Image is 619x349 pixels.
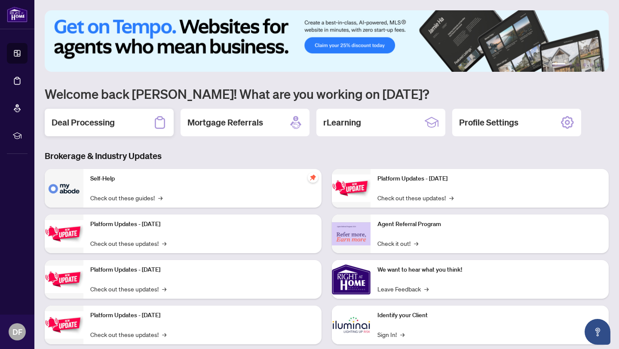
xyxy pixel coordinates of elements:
[323,116,361,129] h2: rLearning
[459,116,518,129] h2: Profile Settings
[90,174,315,184] p: Self-Help
[45,169,83,208] img: Self-Help
[90,330,166,339] a: Check out these updates!→
[576,63,579,67] button: 3
[158,193,162,202] span: →
[332,306,371,344] img: Identify your Client
[162,330,166,339] span: →
[583,63,586,67] button: 4
[552,63,566,67] button: 1
[377,311,602,320] p: Identify your Client
[45,266,83,293] img: Platform Updates - July 21, 2025
[377,330,404,339] a: Sign In!→
[45,86,609,102] h1: Welcome back [PERSON_NAME]! What are you working on [DATE]?
[377,193,454,202] a: Check out these updates!→
[90,284,166,294] a: Check out these updates!→
[400,330,404,339] span: →
[90,265,315,275] p: Platform Updates - [DATE]
[45,311,83,338] img: Platform Updates - July 8, 2025
[162,284,166,294] span: →
[12,326,22,338] span: DF
[90,239,166,248] a: Check out these updates!→
[52,116,115,129] h2: Deal Processing
[187,116,263,129] h2: Mortgage Referrals
[90,311,315,320] p: Platform Updates - [DATE]
[590,63,593,67] button: 5
[569,63,573,67] button: 2
[308,172,318,183] span: pushpin
[45,10,609,72] img: Slide 0
[377,239,418,248] a: Check it out!→
[90,193,162,202] a: Check out these guides!→
[332,222,371,246] img: Agent Referral Program
[45,220,83,247] img: Platform Updates - September 16, 2025
[377,265,602,275] p: We want to hear what you think!
[45,150,609,162] h3: Brokerage & Industry Updates
[424,284,429,294] span: →
[7,6,28,22] img: logo
[597,63,600,67] button: 6
[162,239,166,248] span: →
[414,239,418,248] span: →
[377,220,602,229] p: Agent Referral Program
[585,319,610,345] button: Open asap
[377,174,602,184] p: Platform Updates - [DATE]
[332,260,371,299] img: We want to hear what you think!
[449,193,454,202] span: →
[377,284,429,294] a: Leave Feedback→
[90,220,315,229] p: Platform Updates - [DATE]
[332,174,371,202] img: Platform Updates - June 23, 2025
